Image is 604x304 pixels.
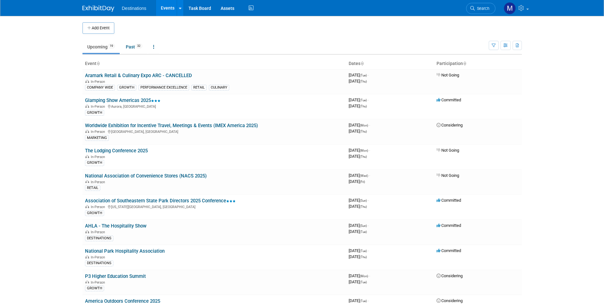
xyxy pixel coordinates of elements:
[360,174,368,177] span: (Wed)
[82,22,114,34] button: Add Event
[360,130,367,133] span: (Thu)
[91,155,107,159] span: In-Person
[349,204,367,209] span: [DATE]
[437,98,461,102] span: Committed
[349,179,365,184] span: [DATE]
[91,80,107,84] span: In-Person
[368,248,369,253] span: -
[91,230,107,234] span: In-Person
[349,198,369,203] span: [DATE]
[122,6,146,11] span: Destinations
[85,248,165,254] a: National Park Hospitality Association
[91,180,107,184] span: In-Person
[91,105,107,109] span: In-Person
[85,210,104,216] div: GROWTH
[368,73,369,77] span: -
[437,173,459,178] span: Not Going
[85,223,146,229] a: AHLA - The Hospitality Show
[360,249,367,253] span: (Tue)
[85,110,104,116] div: GROWTH
[91,130,107,134] span: In-Person
[360,180,365,184] span: (Fri)
[349,79,367,83] span: [DATE]
[360,280,367,284] span: (Tue)
[135,44,142,48] span: 32
[82,58,346,69] th: Event
[85,148,148,154] a: The Lodging Conference 2025
[463,61,466,66] a: Sort by Participation Type
[85,98,160,103] a: Glamping Show Americas 2025
[360,149,368,152] span: (Mon)
[369,273,370,278] span: -
[360,230,367,234] span: (Tue)
[85,235,113,241] div: DESTINATIONS
[121,41,147,53] a: Past32
[82,5,114,12] img: ExhibitDay
[85,198,236,204] a: Association of Southeastern State Park Directors 2025 Conference
[85,160,104,166] div: GROWTH
[85,85,115,90] div: COMPANY WIDE
[504,2,516,14] img: Melissa Schattenberg
[85,286,104,291] div: GROWTH
[360,205,367,208] span: (Thu)
[360,105,367,108] span: (Thu)
[360,98,367,102] span: (Tue)
[117,85,136,90] div: GROWTH
[466,3,495,14] a: Search
[437,123,463,127] span: Considering
[349,298,369,303] span: [DATE]
[91,205,107,209] span: In-Person
[346,58,434,69] th: Dates
[85,298,160,304] a: America Outdoors Conference 2025
[360,255,367,259] span: (Thu)
[85,204,344,209] div: [US_STATE][GEOGRAPHIC_DATA], [GEOGRAPHIC_DATA]
[368,98,369,102] span: -
[349,223,369,228] span: [DATE]
[360,155,367,158] span: (Thu)
[437,148,459,153] span: Not Going
[360,74,367,77] span: (Tue)
[85,129,344,134] div: [GEOGRAPHIC_DATA], [GEOGRAPHIC_DATA]
[85,180,89,183] img: In-Person Event
[360,124,368,127] span: (Mon)
[85,104,344,109] div: Aurora, [GEOGRAPHIC_DATA]
[139,85,189,90] div: PERFORMANCE EXCELLENCE
[349,129,367,134] span: [DATE]
[191,85,207,90] div: RETAIL
[209,85,229,90] div: CULINARY
[108,44,115,48] span: 19
[360,299,367,303] span: (Tue)
[96,61,100,66] a: Sort by Event Name
[368,198,369,203] span: -
[85,230,89,233] img: In-Person Event
[437,273,463,278] span: Considering
[85,280,89,284] img: In-Person Event
[349,273,370,278] span: [DATE]
[85,155,89,158] img: In-Person Event
[369,173,370,178] span: -
[475,6,489,11] span: Search
[349,254,367,259] span: [DATE]
[437,223,461,228] span: Committed
[85,185,100,191] div: RETAIL
[437,248,461,253] span: Committed
[91,255,107,259] span: In-Person
[349,154,367,159] span: [DATE]
[368,298,369,303] span: -
[369,148,370,153] span: -
[349,173,370,178] span: [DATE]
[437,198,461,203] span: Committed
[85,123,258,128] a: Worldwide Exhibition for Incentive Travel, Meetings & Events (IMEX America 2025)
[349,229,367,234] span: [DATE]
[349,98,369,102] span: [DATE]
[85,105,89,108] img: In-Person Event
[85,73,192,78] a: Aramark Retail & Culinary Expo ARC - CANCELLED
[85,130,89,133] img: In-Person Event
[85,80,89,83] img: In-Person Event
[360,199,367,202] span: (Sun)
[360,80,367,83] span: (Thu)
[349,73,369,77] span: [DATE]
[349,104,367,108] span: [DATE]
[82,41,120,53] a: Upcoming19
[360,224,367,228] span: (Sun)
